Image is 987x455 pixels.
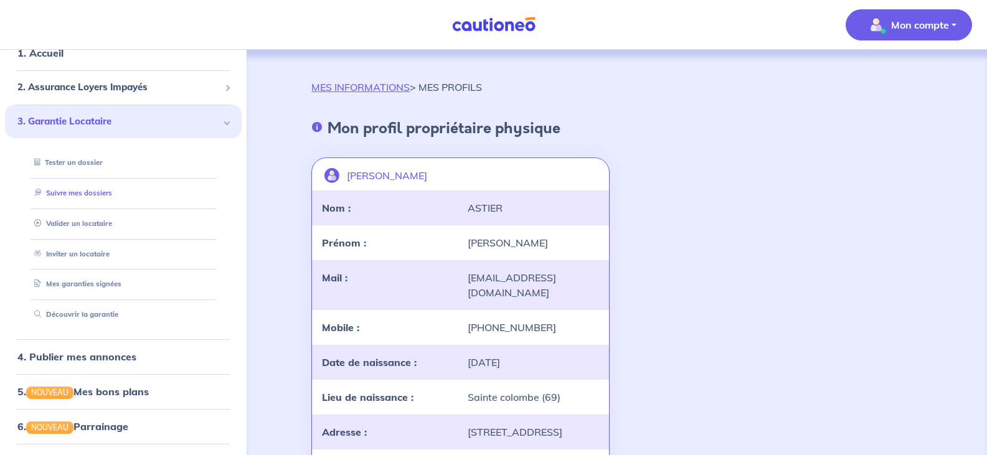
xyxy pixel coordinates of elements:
a: 5.NOUVEAUMes bons plans [17,385,149,398]
strong: Date de naissance : [322,356,417,368]
div: Sainte colombe (69) [460,390,606,405]
p: [PERSON_NAME] [347,168,427,183]
img: illu_account_valid_menu.svg [866,15,886,35]
p: > MES PROFILS [311,80,482,95]
div: Mes garanties signées [20,274,227,294]
div: 4. Publier mes annonces [5,344,242,369]
p: Mon compte [891,17,949,32]
div: Inviter un locataire [20,244,227,265]
div: [PERSON_NAME] [460,235,606,250]
div: Tester un dossier [20,152,227,173]
div: 6.NOUVEAUParrainage [5,414,242,439]
a: 6.NOUVEAUParrainage [17,420,128,433]
a: 1. Accueil [17,47,64,59]
div: 5.NOUVEAUMes bons plans [5,379,242,404]
div: [PHONE_NUMBER] [460,320,606,335]
div: Découvrir la garantie [20,304,227,325]
div: 2. Assurance Loyers Impayés [5,75,242,100]
a: Inviter un locataire [29,250,110,258]
strong: Adresse : [322,426,367,438]
a: 4. Publier mes annonces [17,350,136,363]
strong: Lieu de naissance : [322,391,413,403]
div: Suivre mes dossiers [20,183,227,204]
div: 3. Garantie Locataire [5,105,242,139]
div: 1. Accueil [5,40,242,65]
span: 3. Garantie Locataire [17,115,220,129]
a: Mes garanties signées [29,279,121,288]
div: Valider un locataire [20,213,227,234]
a: Valider un locataire [29,219,112,228]
strong: Prénom : [322,237,366,249]
h4: Mon profil propriétaire physique [328,120,560,138]
div: [STREET_ADDRESS] [460,425,606,439]
strong: Nom : [322,202,351,214]
img: illu_account.svg [324,168,339,183]
strong: Mail : [322,271,347,284]
div: [DATE] [460,355,606,370]
a: Tester un dossier [29,158,103,167]
img: Cautioneo [447,17,541,32]
a: Suivre mes dossiers [29,189,112,197]
div: [EMAIL_ADDRESS][DOMAIN_NAME] [460,270,606,300]
strong: Mobile : [322,321,359,334]
a: MES INFORMATIONS [311,81,410,93]
div: ASTIER [460,200,606,215]
span: 2. Assurance Loyers Impayés [17,80,220,95]
button: illu_account_valid_menu.svgMon compte [846,9,972,40]
a: Découvrir la garantie [29,310,118,319]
